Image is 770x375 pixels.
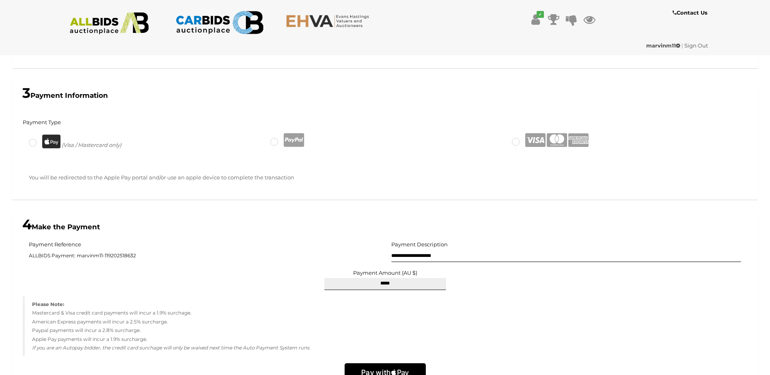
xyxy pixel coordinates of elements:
i: ✔ [537,11,544,18]
b: Contact Us [673,9,707,16]
a: marvinm11 [646,42,682,49]
strong: marvinm11 [646,42,680,49]
a: Contact Us [673,8,710,17]
b: Make the Payment [22,223,100,231]
a: ✔ [530,12,542,27]
h5: Payment Reference [29,241,81,247]
img: ALLBIDS.com.au [65,12,153,34]
span: 3 [22,84,30,101]
label: Payment Amount (AU $) [353,270,417,276]
i: (Visa / Mastercard only) [62,141,121,148]
span: 4 [22,216,32,233]
span: ALLBIDS Payment: marvinm11-119202518632 [29,250,379,262]
h5: Payment Description [391,241,448,247]
b: Payment Information [22,91,108,99]
blockquote: Mastercard & Visa credit card payments will incur a 1.9% surchage. American Express payments will... [23,296,747,356]
em: If you are an Autopay bidder, the credit card surchage will only be waived next time the Auto Pay... [32,345,311,351]
h5: Payment Type [23,119,61,125]
img: EHVA.com.au [286,14,374,28]
span: | [682,42,683,49]
p: You will be redirected to the Apple Pay portal and/or use an apple device to complete the transac... [29,173,741,182]
strong: Please Note: [32,301,64,307]
img: CARBIDS.com.au [175,8,263,37]
a: Sign Out [684,42,708,49]
img: apple-pay-black.png [42,132,60,151]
